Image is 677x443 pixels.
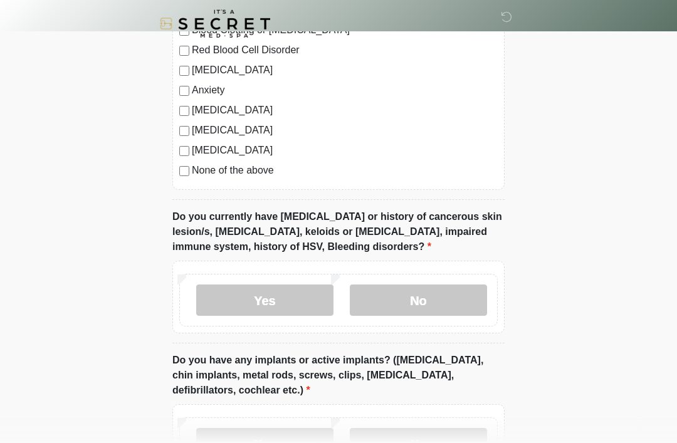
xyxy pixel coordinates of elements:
[172,353,505,398] label: Do you have any implants or active implants? ([MEDICAL_DATA], chin implants, metal rods, screws, ...
[192,143,498,158] label: [MEDICAL_DATA]
[179,46,189,56] input: Red Blood Cell Disorder
[192,123,498,138] label: [MEDICAL_DATA]
[192,103,498,118] label: [MEDICAL_DATA]
[179,86,189,96] input: Anxiety
[192,83,498,98] label: Anxiety
[172,209,505,254] label: Do you currently have [MEDICAL_DATA] or history of cancerous skin lesion/s, [MEDICAL_DATA], keloi...
[350,284,487,316] label: No
[192,63,498,78] label: [MEDICAL_DATA]
[192,163,498,178] label: None of the above
[179,146,189,156] input: [MEDICAL_DATA]
[179,166,189,176] input: None of the above
[160,9,270,38] img: It's A Secret Med Spa Logo
[179,106,189,116] input: [MEDICAL_DATA]
[192,43,498,58] label: Red Blood Cell Disorder
[179,66,189,76] input: [MEDICAL_DATA]
[179,126,189,136] input: [MEDICAL_DATA]
[196,284,333,316] label: Yes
